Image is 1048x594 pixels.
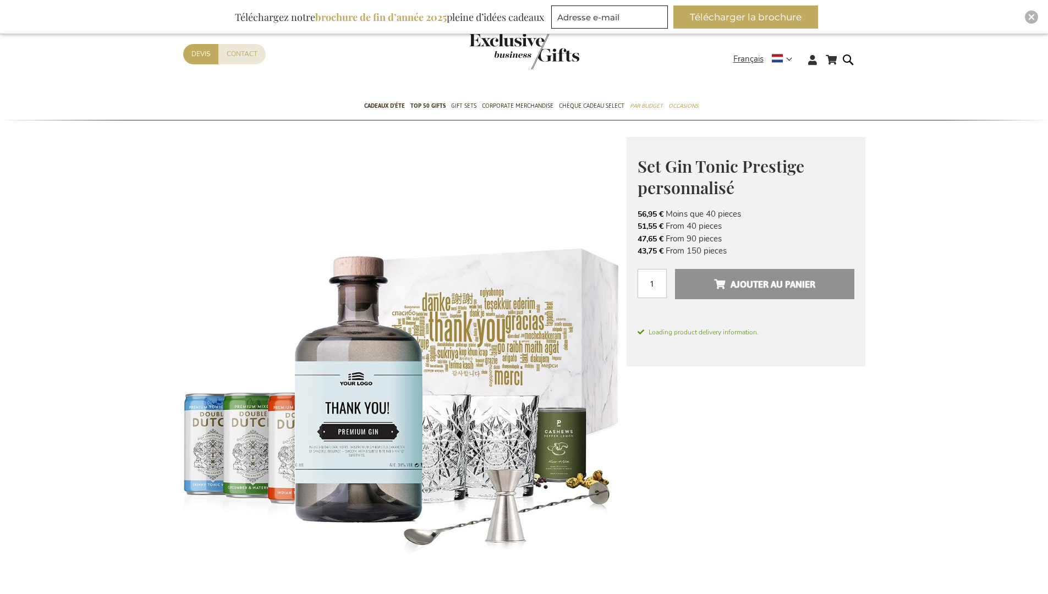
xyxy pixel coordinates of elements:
[315,10,447,24] b: brochure de fin d’année 2025
[559,93,624,120] a: Chèque Cadeau Select
[638,209,663,219] span: 56,95 €
[364,100,405,112] span: Cadeaux D'Éte
[638,246,663,256] span: 43,75 €
[183,44,218,64] a: Devis
[638,208,854,220] li: Moins que 40 pieces
[482,93,553,120] a: Corporate Merchandise
[551,5,668,29] input: Adresse e-mail
[451,100,476,112] span: Gift Sets
[638,221,663,232] span: 51,55 €
[668,100,698,112] span: Occasions
[1028,14,1035,20] img: Close
[559,100,624,112] span: Chèque Cadeau Select
[551,5,671,32] form: marketing offers and promotions
[638,234,663,244] span: 47,65 €
[638,245,854,257] li: From 150 pieces
[364,93,405,120] a: Cadeaux D'Éte
[230,5,549,29] div: Téléchargez notre pleine d’idées cadeaux
[638,220,854,232] li: From 40 pieces
[183,137,627,579] img: Personalised Gin Tonic Prestige Set
[630,93,663,120] a: Par budget
[451,93,476,120] a: Gift Sets
[733,53,764,65] span: Français
[673,5,818,29] button: Télécharger la brochure
[638,233,854,245] li: From 90 pieces
[218,44,266,64] a: Contact
[638,269,667,298] input: Qté
[630,100,663,112] span: Par budget
[1025,10,1038,24] div: Close
[469,33,524,69] a: store logo
[469,33,579,69] img: Exclusive Business gifts logo
[638,155,804,199] span: Set Gin Tonic Prestige personnalisé
[482,100,553,112] span: Corporate Merchandise
[410,100,446,112] span: TOP 50 Gifts
[668,93,698,120] a: Occasions
[638,327,854,337] span: Loading product delivery information.
[410,93,446,120] a: TOP 50 Gifts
